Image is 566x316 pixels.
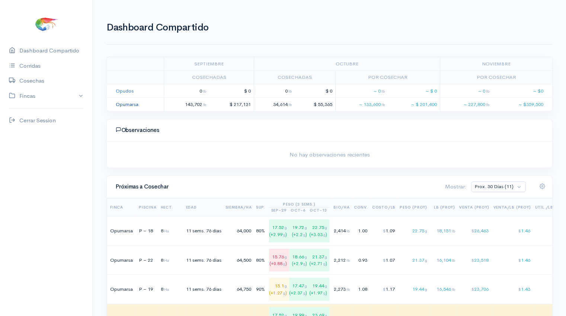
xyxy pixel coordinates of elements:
[305,283,307,288] span: g
[434,205,455,210] span: Lb (Proy)
[372,227,396,235] div: 1.09
[283,291,285,296] span: g
[289,278,309,301] div: 17.47
[333,257,350,264] div: 2,212
[269,260,287,267] div: (+0.88 )
[425,228,427,233] span: g
[164,71,254,84] td: Cosechadas
[269,201,329,207] div: Peso (3 sems.)
[283,232,285,237] span: g
[106,22,553,33] h1: Dashboard Compartido
[254,57,440,71] td: octubre
[425,287,427,292] span: g
[206,228,221,234] span: 76 dias
[372,286,396,293] div: 1.17
[440,71,552,84] td: Por Cosechar
[333,286,350,293] div: 2,273
[323,291,326,296] span: g
[289,249,309,272] div: 18.66
[256,286,265,293] div: 90%
[303,291,306,296] span: g
[206,286,221,292] span: 76 dias
[346,228,350,233] span: lb
[288,88,292,94] span: lb
[518,228,521,233] span: $
[381,88,385,94] span: lb
[186,228,205,234] span: 11 sems.
[471,258,474,263] span: $
[285,225,287,230] span: g
[492,98,552,111] td: ~ $359,500
[452,258,455,263] span: lb
[285,254,287,259] span: g
[226,205,252,210] span: Siembra/Ha
[164,258,169,263] span: Ha
[116,88,134,94] a: Opudos
[186,286,205,292] span: 11 sems.
[209,84,254,98] td: $ 0
[431,257,455,264] div: 16,104
[381,102,385,107] span: lb
[388,98,440,111] td: ~ $ 201,400
[459,286,489,293] div: 23,706
[116,184,436,190] h4: Próximas a Cosechar
[164,98,209,111] td: 143,702
[346,287,350,292] span: lb
[289,219,309,242] div: 19.72
[269,278,289,301] div: 15.1
[254,98,294,111] td: 34,614
[459,227,489,235] div: 26,463
[309,249,329,272] div: 21.37
[136,199,160,216] th: Piscina
[164,287,169,292] span: Ha
[440,98,492,111] td: ~ 227,800
[288,102,292,107] span: lb
[107,216,136,246] td: Opumarsa
[383,258,386,263] span: $
[309,290,327,296] div: (+1.97 )
[164,57,254,71] td: septiembre
[295,84,335,98] td: $ 0
[486,88,489,94] span: lb
[492,84,552,98] td: ~ $0
[164,228,169,233] span: Ha
[305,225,307,230] span: g
[254,84,294,98] td: 0
[471,287,474,292] span: $
[111,151,548,159] span: No hay observaciones recientes
[335,84,388,98] td: ~ 0
[161,286,173,293] div: 8
[289,260,307,267] div: (+2.9 )
[269,231,287,238] div: (+2.99 )
[372,257,396,264] div: 1.07
[161,227,173,235] div: 8
[354,286,368,293] div: 1.08
[256,257,265,264] div: 80%
[271,207,287,213] div: sep-29
[186,205,197,210] span: Edad
[372,205,396,210] span: Costo/Lb
[518,287,521,292] span: $
[186,257,205,263] span: 11 sems.
[107,199,136,216] th: Finca
[303,261,306,266] span: g
[400,286,427,293] div: 19.44
[452,287,455,292] span: lb
[493,227,531,235] div: 1.46
[305,254,307,259] span: g
[285,283,287,288] span: g
[425,258,427,263] span: g
[325,283,327,288] span: g
[354,257,368,264] div: 0.93
[291,207,306,213] div: oct-6
[459,205,489,210] span: Venta (Proy)
[136,275,160,304] td: P – 19
[269,290,287,296] div: (+1.27 )
[161,257,173,264] div: 8
[136,216,160,246] td: P – 18
[203,102,206,107] span: lb
[226,257,252,264] div: 64,500
[209,98,254,111] td: $ 217,131
[459,257,489,264] div: 23,518
[309,278,329,301] div: 19.44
